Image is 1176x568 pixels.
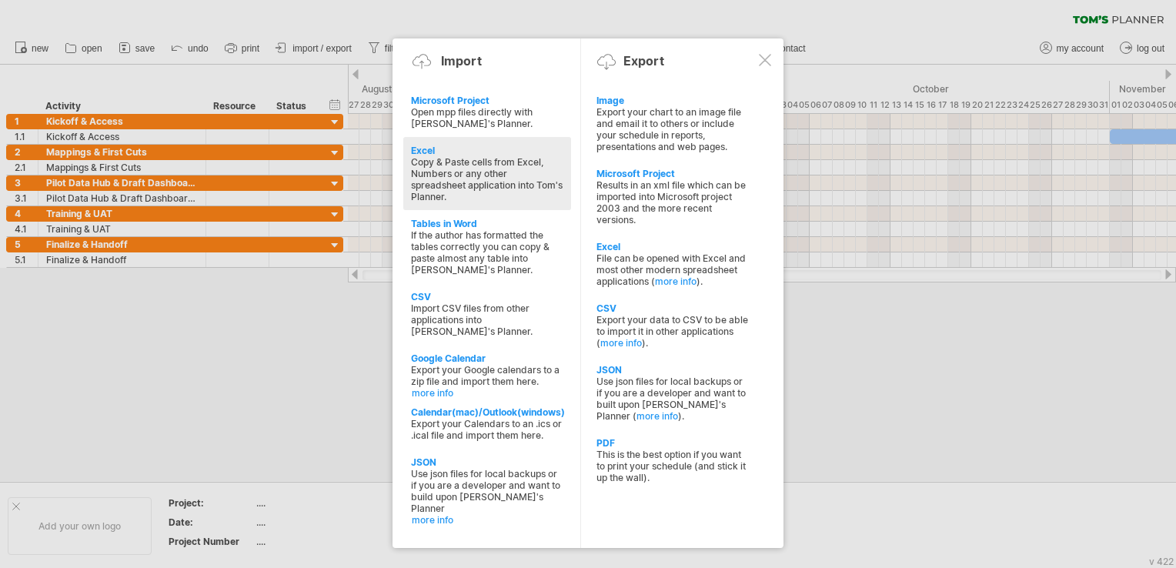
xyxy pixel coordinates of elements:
[411,145,563,156] div: Excel
[411,229,563,276] div: If the author has formatted the tables correctly you can copy & paste almost any table into [PERS...
[596,241,749,252] div: Excel
[596,252,749,287] div: File can be opened with Excel and most other modern spreadsheet applications ( ).
[596,179,749,226] div: Results in an xml file which can be imported into Microsoft project 2003 and the more recent vers...
[441,53,482,68] div: Import
[596,376,749,422] div: Use json files for local backups or if you are a developer and want to built upon [PERSON_NAME]'s...
[623,53,664,68] div: Export
[655,276,697,287] a: more info
[411,218,563,229] div: Tables in Word
[412,514,564,526] a: more info
[596,95,749,106] div: Image
[596,449,749,483] div: This is the best option if you want to print your schedule (and stick it up the wall).
[596,106,749,152] div: Export your chart to an image file and email it to others or include your schedule in reports, pr...
[636,410,678,422] a: more info
[596,437,749,449] div: PDF
[596,302,749,314] div: CSV
[600,337,642,349] a: more info
[596,364,749,376] div: JSON
[411,156,563,202] div: Copy & Paste cells from Excel, Numbers or any other spreadsheet application into Tom's Planner.
[412,387,564,399] a: more info
[596,314,749,349] div: Export your data to CSV to be able to import it in other applications ( ).
[596,168,749,179] div: Microsoft Project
